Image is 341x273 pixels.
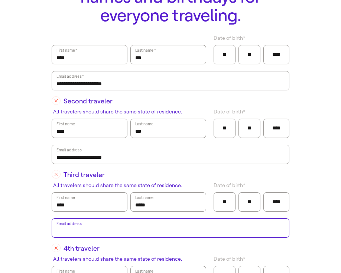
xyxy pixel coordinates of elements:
span: Second traveler [64,96,192,116]
input: Day [243,123,256,134]
input: Day [243,49,256,60]
input: Month [218,123,231,134]
button: 4th travelerAll travelers should share the same state of residence. [52,244,61,253]
input: Month [218,196,231,208]
label: Last name [134,46,156,54]
span: All travelers should share the same state of residence. [53,108,182,116]
input: Year [268,49,285,60]
label: First name [56,194,75,201]
span: Date of birth * [214,182,245,189]
label: First name [56,46,78,54]
button: Third travelerAll travelers should share the same state of residence. [52,170,61,179]
span: All travelers should share the same state of residence. [53,255,182,263]
span: Date of birth * [214,255,245,263]
span: Date of birth * [214,34,245,42]
label: Last name [134,194,154,201]
span: 4th traveler [64,244,192,263]
label: First name [56,120,75,128]
label: Email address [56,220,82,227]
button: Second travelerAll travelers should share the same state of residence. [52,96,61,105]
span: All travelers should share the same state of residence. [53,182,182,189]
input: Year [268,196,285,208]
span: Date of birth * [214,108,245,116]
input: Month [218,49,231,60]
span: Third traveler [64,170,192,189]
label: Last name [134,120,154,128]
label: Email address [56,73,84,80]
input: Day [243,196,256,208]
label: Email address [56,146,82,154]
input: Year [268,123,285,134]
